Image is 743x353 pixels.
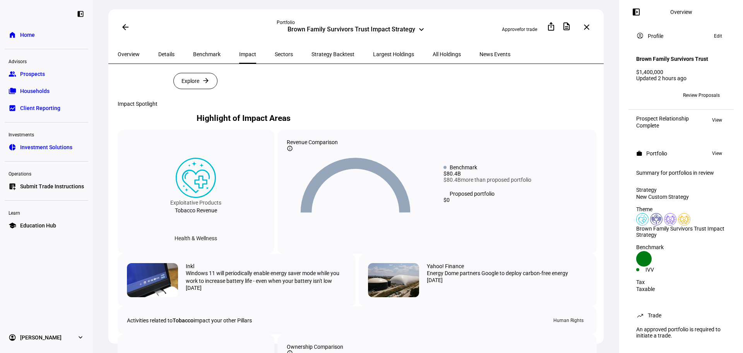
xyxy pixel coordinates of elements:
[417,25,426,34] mat-icon: keyboard_arrow_down
[443,170,587,177] div: $80.4B
[640,93,645,98] span: RT
[648,33,663,39] div: Profile
[9,104,16,112] eth-mat-symbol: bid_landscape
[20,31,35,39] span: Home
[288,26,415,35] div: Brown Family Survivors Trust Impact Strategy
[5,168,88,179] div: Operations
[127,263,178,297] img: 79dyCpaPEGrfb5QG5VbaoW-1280-80.jpg
[636,312,644,319] mat-icon: trending_up
[20,222,56,229] span: Education Hub
[176,158,216,198] img: healthWellness.colored.svg
[645,267,681,273] div: IVV
[287,139,587,145] div: Revenue Comparison
[77,334,84,341] eth-mat-symbol: expand_more
[632,323,731,342] div: An approved portfolio is required to initiate a trade.
[20,143,72,151] span: Investment Solutions
[173,73,217,89] button: Explore
[636,75,726,81] div: Updated 2 hours ago
[9,183,16,190] eth-mat-symbol: list_alt_add
[710,31,726,41] button: Edit
[373,52,414,57] span: Largest Holdings
[636,226,726,238] div: Brown Family Survivors Trust Impact Strategy
[648,312,661,319] div: Trade
[170,198,221,207] div: Exploitative Products
[712,115,722,125] span: View
[636,286,726,292] div: Taxable
[9,70,16,78] eth-mat-symbol: group
[450,164,477,170] div: Benchmark
[312,52,354,57] span: Strategy Backtest
[582,22,591,32] mat-icon: close
[173,317,193,324] span: Tobacco
[287,344,587,350] div: Ownership Comparison
[714,31,722,41] span: Edit
[77,10,84,18] eth-mat-symbol: left_panel_close
[5,100,88,116] a: bid_landscapeClient Reporting
[712,149,722,158] span: View
[562,22,571,31] mat-icon: description
[636,244,726,250] div: Benchmark
[9,143,16,151] eth-mat-symbol: pie_chart
[636,69,726,75] div: $1,400,000
[186,263,194,269] div: Inkl
[427,277,587,283] div: [DATE]
[636,122,689,129] div: Complete
[5,27,88,43] a: homeHome
[9,87,16,95] eth-mat-symbol: folder_copy
[646,150,667,157] div: Portfolio
[118,52,140,57] span: Overview
[20,87,50,95] span: Households
[9,222,16,229] eth-mat-symbol: school
[502,27,519,32] span: Approve
[636,56,708,62] h4: Brown Family Survivors Trust
[519,27,537,32] span: for trade
[181,73,199,89] span: Explore
[158,52,175,57] span: Details
[651,93,657,98] span: TM
[550,316,587,325] div: Human Rights
[443,197,587,203] div: $0
[636,150,642,157] mat-icon: work
[636,206,726,212] div: Theme
[5,55,88,66] div: Advisors
[670,9,692,15] div: Overview
[636,187,726,193] div: Strategy
[5,83,88,99] a: folder_copyHouseholds
[636,149,726,158] eth-panel-overview-card-header: Portfolio
[20,334,62,341] span: [PERSON_NAME]
[632,7,641,17] mat-icon: left_panel_open
[636,194,726,200] div: New Custom Strategy
[636,115,689,122] div: Prospect Relationship
[496,23,543,36] button: Approvefor trade
[664,213,676,226] img: corporateEthics.colored.svg
[175,207,217,214] div: Tobacco Revenue
[427,263,464,269] div: Yahoo! Finance
[275,52,293,57] span: Sectors
[9,334,16,341] eth-mat-symbol: account_circle
[168,232,223,245] div: Health & Wellness
[677,89,726,102] button: Review Proposals
[193,52,221,57] span: Benchmark
[20,70,45,78] span: Prospects
[708,149,726,158] button: View
[5,129,88,139] div: Investments
[636,279,726,285] div: Tax
[636,31,726,41] eth-panel-overview-card-header: Profile
[636,311,726,320] eth-panel-overview-card-header: Trade
[368,263,419,297] img: 78d548e888d6b1dc4305a9e638a6fc7d
[186,269,346,285] div: Windows 11 will periodically enable energy saver mode while you work to increase battery life - e...
[427,269,587,277] div: Energy Dome partners Google to deploy carbon-free energy
[433,52,461,57] span: All Holdings
[121,22,130,32] mat-icon: arrow_back
[443,177,461,183] span: $80.4B
[708,115,726,125] button: View
[186,285,346,291] div: [DATE]
[20,104,60,112] span: Client Reporting
[118,114,369,123] h2: Highlight of Impact Areas
[118,101,597,107] div: Impact Spotlight
[546,22,556,31] mat-icon: ios_share
[443,177,587,183] div: more than proposed portfolio
[277,19,435,26] div: Portfolio
[239,52,256,57] span: Impact
[5,66,88,82] a: groupProspects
